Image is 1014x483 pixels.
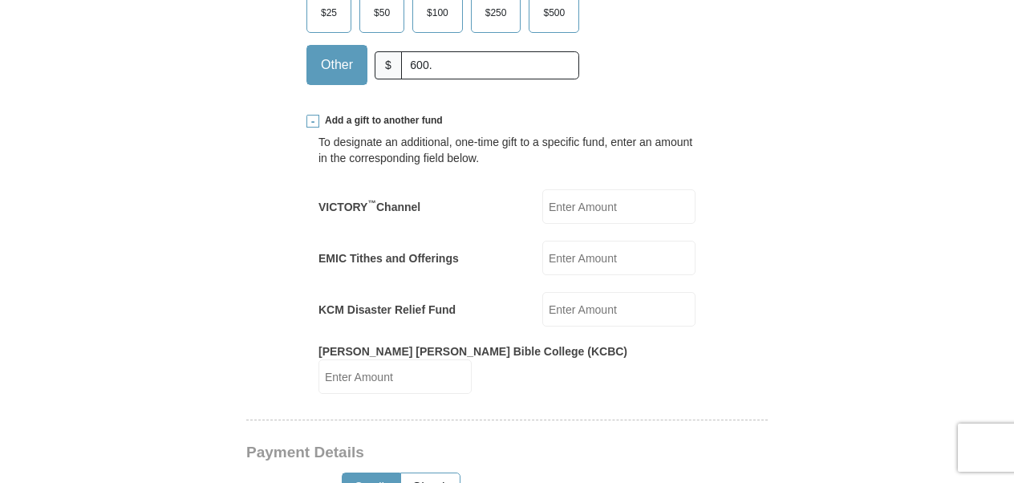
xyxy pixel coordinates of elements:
[318,343,627,359] label: [PERSON_NAME] [PERSON_NAME] Bible College (KCBC)
[366,1,398,25] span: $50
[477,1,515,25] span: $250
[375,51,402,79] span: $
[401,51,579,79] input: Other Amount
[535,1,573,25] span: $500
[246,444,655,462] h3: Payment Details
[367,198,376,208] sup: ™
[542,241,696,275] input: Enter Amount
[318,199,420,215] label: VICTORY Channel
[318,359,472,394] input: Enter Amount
[313,1,345,25] span: $25
[313,53,361,77] span: Other
[318,302,456,318] label: KCM Disaster Relief Fund
[542,189,696,224] input: Enter Amount
[542,292,696,327] input: Enter Amount
[419,1,456,25] span: $100
[318,250,459,266] label: EMIC Tithes and Offerings
[318,134,696,166] div: To designate an additional, one-time gift to a specific fund, enter an amount in the correspondin...
[319,114,443,128] span: Add a gift to another fund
